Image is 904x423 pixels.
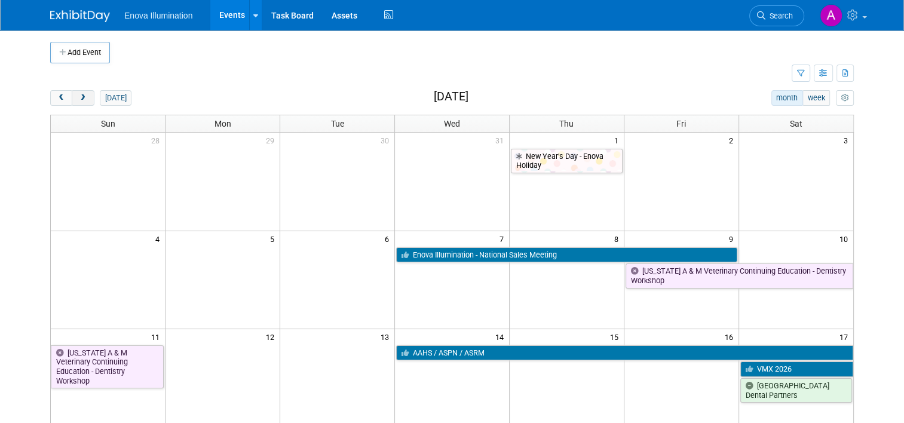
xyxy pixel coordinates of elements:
[676,119,686,128] span: Fri
[100,90,131,106] button: [DATE]
[740,378,852,403] a: [GEOGRAPHIC_DATA] Dental Partners
[802,90,830,106] button: week
[494,329,509,344] span: 14
[51,345,164,389] a: [US_STATE] A & M Veterinary Continuing Education - Dentistry Workshop
[396,345,853,361] a: AAHS / ASPN / ASRM
[559,119,574,128] span: Thu
[836,90,854,106] button: myCustomButton
[842,133,853,148] span: 3
[728,231,738,246] span: 9
[498,231,509,246] span: 7
[154,231,165,246] span: 4
[101,119,115,128] span: Sun
[724,329,738,344] span: 16
[379,133,394,148] span: 30
[269,231,280,246] span: 5
[613,133,624,148] span: 1
[740,361,853,377] a: VMX 2026
[511,149,623,173] a: New Year’s Day - Enova Holiday
[50,90,72,106] button: prev
[728,133,738,148] span: 2
[613,231,624,246] span: 8
[150,329,165,344] span: 11
[444,119,460,128] span: Wed
[331,119,344,128] span: Tue
[214,119,231,128] span: Mon
[50,42,110,63] button: Add Event
[771,90,803,106] button: month
[749,5,804,26] a: Search
[72,90,94,106] button: next
[379,329,394,344] span: 13
[626,263,853,288] a: [US_STATE] A & M Veterinary Continuing Education - Dentistry Workshop
[609,329,624,344] span: 15
[384,231,394,246] span: 6
[765,11,793,20] span: Search
[150,133,165,148] span: 28
[838,329,853,344] span: 17
[820,4,842,27] img: Andrea Miller
[494,133,509,148] span: 31
[396,247,737,263] a: Enova Illumination - National Sales Meeting
[265,133,280,148] span: 29
[124,11,192,20] span: Enova Illumination
[434,90,468,103] h2: [DATE]
[265,329,280,344] span: 12
[50,10,110,22] img: ExhibitDay
[790,119,802,128] span: Sat
[838,231,853,246] span: 10
[841,94,848,102] i: Personalize Calendar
